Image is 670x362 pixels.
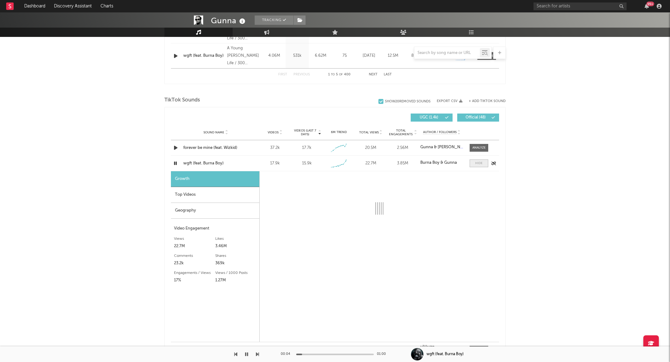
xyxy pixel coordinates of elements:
div: 17% [174,277,215,284]
a: Gunna & [PERSON_NAME] [420,145,463,150]
div: 6M Trend [324,130,353,135]
a: vikkvzn [420,345,463,349]
div: 1 5 400 [322,71,356,78]
div: 17.7k [302,145,311,151]
div: wgft (feat. Burna Boy) [427,351,464,357]
a: forever be mine (feat. Wizkid) [183,145,248,151]
span: of [339,73,343,76]
strong: Gunna & [PERSON_NAME] [420,145,470,149]
button: First [278,73,287,76]
button: Previous [293,73,310,76]
div: 17.9k [261,160,289,167]
span: UGC ( 1.4k ) [415,116,443,119]
span: Total Engagements [388,129,413,136]
div: 37.2k [261,145,289,151]
span: Videos (last 7 days) [293,129,318,136]
span: Official ( 48 ) [461,116,490,119]
div: 2.56M [388,145,417,151]
span: Sound Name [203,131,224,134]
div: Gunna [211,16,247,26]
div: A Young [PERSON_NAME] Life / 300 Entertainment release., © 2025 Gunna Music, LLC exclusively lice... [227,45,261,67]
div: Geography [171,203,259,219]
div: 99 + [646,2,654,6]
span: Videos [268,131,279,134]
div: 369k [215,260,257,267]
div: 00:04 [281,351,293,358]
button: Export CSV [437,99,462,103]
div: 22.7M [356,160,385,167]
span: to [331,73,335,76]
div: Views [174,235,215,243]
div: Top Videos [171,187,259,203]
div: 23.2k [174,260,215,267]
a: wgft (feat. Burna Boy) [183,160,248,167]
button: + Add TikTok Sound [462,100,506,103]
div: 22.7M [174,243,215,250]
div: Growth [171,171,259,187]
span: Total Views [359,131,379,134]
button: Tracking [255,16,293,25]
div: Comments [174,252,215,260]
div: Likes [215,235,257,243]
button: + Add TikTok Sound [469,100,506,103]
button: UGC(1.4k) [411,114,453,122]
div: 3.85M [388,160,417,167]
div: 15.9k [302,160,312,167]
input: Search for artists [534,2,627,10]
button: Last [384,73,392,76]
div: 1.27M [215,277,257,284]
strong: vikkvzn [420,345,435,349]
div: Shares [215,252,257,260]
div: Video Engagement [174,225,256,232]
strong: Burna Boy & Gunna [420,161,457,165]
span: TikTok Sounds [164,96,200,104]
input: Search by song name or URL [414,51,480,56]
button: Next [369,73,377,76]
div: 01:00 [377,351,389,358]
div: 20.5M [356,145,385,151]
div: 3.46M [215,243,257,250]
div: Engagements / Views [174,269,215,277]
button: Official(48) [457,114,499,122]
div: Views / 1000 Posts [215,269,257,277]
button: 99+ [645,4,649,9]
div: Show 20 Removed Sounds [385,100,431,104]
span: Author / Followers [423,130,457,134]
a: Burna Boy & Gunna [420,161,463,165]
